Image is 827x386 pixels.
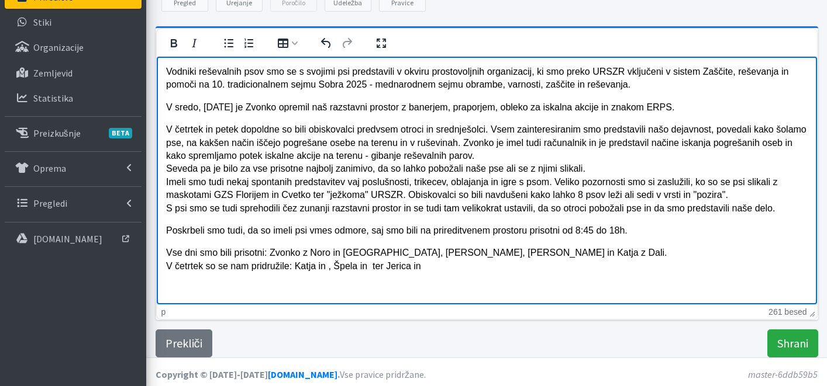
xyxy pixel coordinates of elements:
em: master-6ddb59b5 [748,368,818,380]
button: Tabela [274,35,302,51]
strong: Copyright © [DATE]-[DATE] . [156,368,340,380]
button: Razveljavi [316,35,336,51]
p: Vodniki reševalnih psov smo se s svojimi psi predstavili v okviru prostovoljnih organizacij, ki s... [9,9,651,35]
div: p [161,307,166,317]
button: Krepko [164,35,184,51]
p: Poskrbeli smo tudi, da so imeli psi vmes odmore, saj smo bili na prireditvenem prostoru prisotni ... [9,168,651,180]
button: Čez cel zaslon [371,35,391,51]
a: Organizacije [5,36,142,59]
button: Označen seznam [219,35,239,51]
a: Oprema [5,157,142,180]
p: Zemljevid [33,67,73,79]
p: V četrtek in petek dopoldne so bili obiskovalci predvsem otroci in srednješolci. Vsem zainteresir... [9,67,651,158]
a: PreizkušnjeBETA [5,121,142,145]
input: Shrani [767,329,818,357]
p: Preizkušnje [33,127,81,139]
button: Poševno [184,35,204,51]
button: 261 besed [769,307,807,317]
a: [DOMAIN_NAME] [268,368,337,380]
p: Oprema [33,162,66,174]
p: Stiki [33,16,51,28]
p: Vse dni smo bili prisotni: Zvonko z Noro in [GEOGRAPHIC_DATA], [PERSON_NAME], [PERSON_NAME] in Ka... [9,190,651,216]
a: Stiki [5,11,142,34]
p: Statistika [33,92,73,104]
p: Pregledi [33,197,67,209]
p: V sredo, [DATE] je Zvonko opremil naš razstavni prostor z banerjem, praporjem, obleko za iskalna ... [9,44,651,57]
a: Prekliči [156,329,212,357]
a: Pregledi [5,192,142,215]
a: Statistika [5,86,142,110]
a: Zemljevid [5,61,142,85]
a: [DOMAIN_NAME] [5,227,142,251]
p: Organizacije [33,41,84,53]
div: Press the Up and Down arrow keys to resize the editor. [809,307,815,317]
span: BETA [109,128,132,138]
button: Oštevilčen seznam [239,35,259,51]
button: Ponovno uveljavi [337,35,357,51]
p: [DOMAIN_NAME] [33,233,102,245]
body: Rich Text Area [9,9,651,238]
